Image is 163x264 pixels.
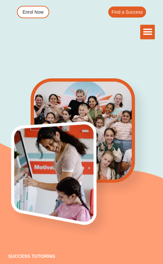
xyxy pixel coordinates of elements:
[22,10,44,14] span: Enrol Now
[140,25,155,39] div: Menu Toggle
[17,6,49,18] a: Enrol Now
[8,254,155,258] p: success tutoring
[111,10,143,14] span: Find a Success
[108,7,146,18] a: Find a Success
